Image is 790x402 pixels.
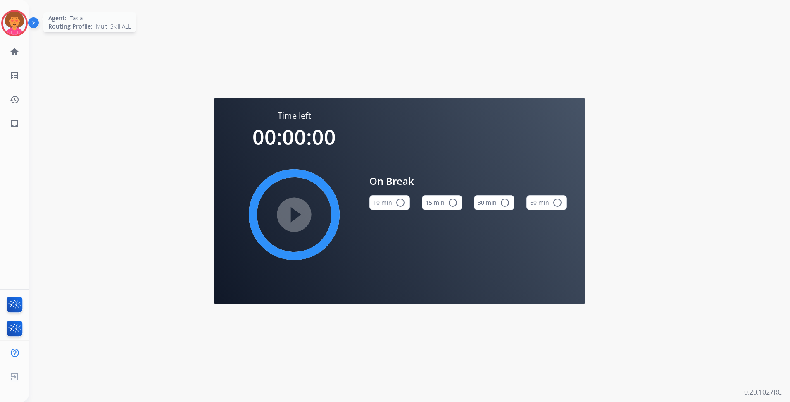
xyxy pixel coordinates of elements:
mat-icon: radio_button_unchecked [500,198,510,208]
span: Tasia [70,14,83,22]
mat-icon: radio_button_unchecked [448,198,458,208]
mat-icon: inbox [10,119,19,129]
span: Multi Skill ALL [96,22,131,31]
span: On Break [369,174,567,189]
mat-icon: history [10,95,19,105]
span: Routing Profile: [48,22,93,31]
mat-icon: list_alt [10,71,19,81]
button: 60 min [526,195,567,210]
img: avatar [3,12,26,35]
mat-icon: home [10,47,19,57]
p: 0.20.1027RC [744,387,782,397]
span: 00:00:00 [252,123,336,151]
mat-icon: radio_button_unchecked [552,198,562,208]
span: Time left [278,110,311,122]
button: 10 min [369,195,410,210]
button: 30 min [474,195,514,210]
mat-icon: radio_button_unchecked [395,198,405,208]
span: Agent: [48,14,67,22]
button: 15 min [422,195,462,210]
